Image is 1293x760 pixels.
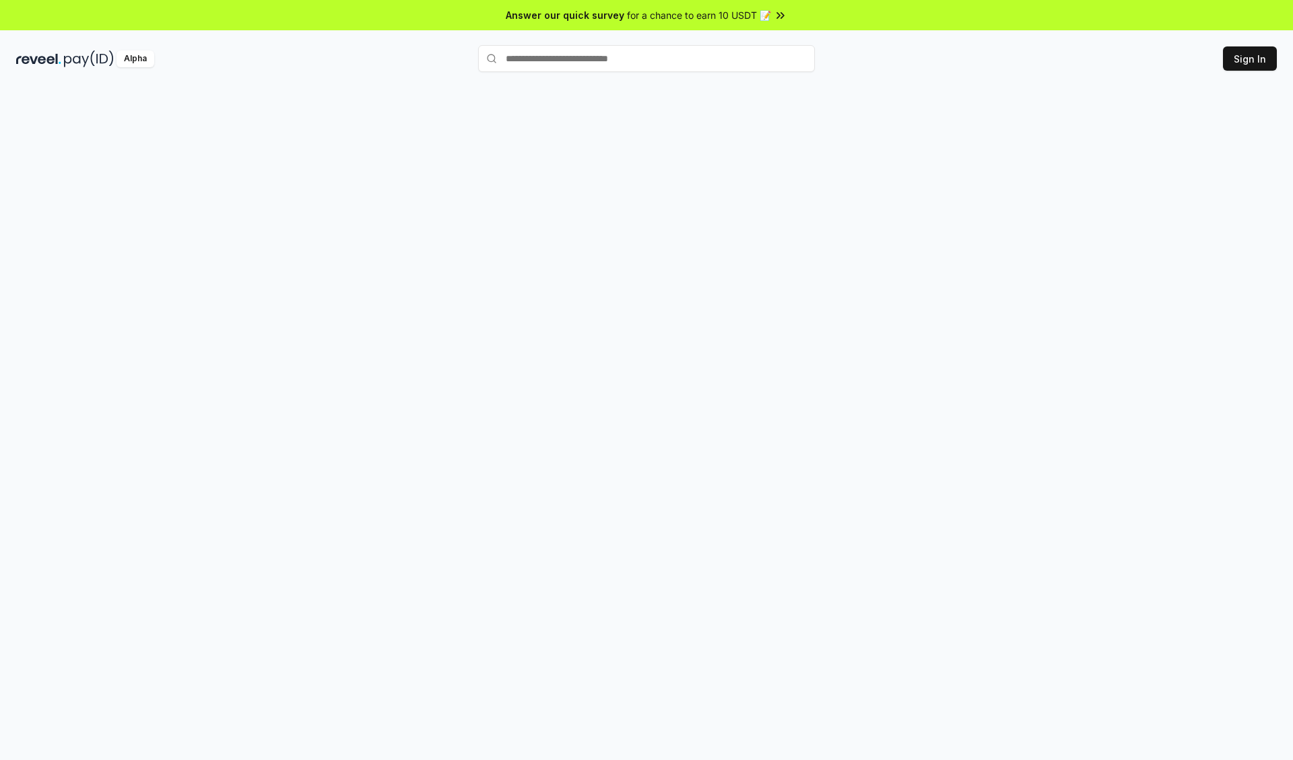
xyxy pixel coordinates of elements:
span: Answer our quick survey [506,8,624,22]
div: Alpha [117,50,154,67]
span: for a chance to earn 10 USDT 📝 [627,8,771,22]
button: Sign In [1223,46,1277,71]
img: pay_id [64,50,114,67]
img: reveel_dark [16,50,61,67]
